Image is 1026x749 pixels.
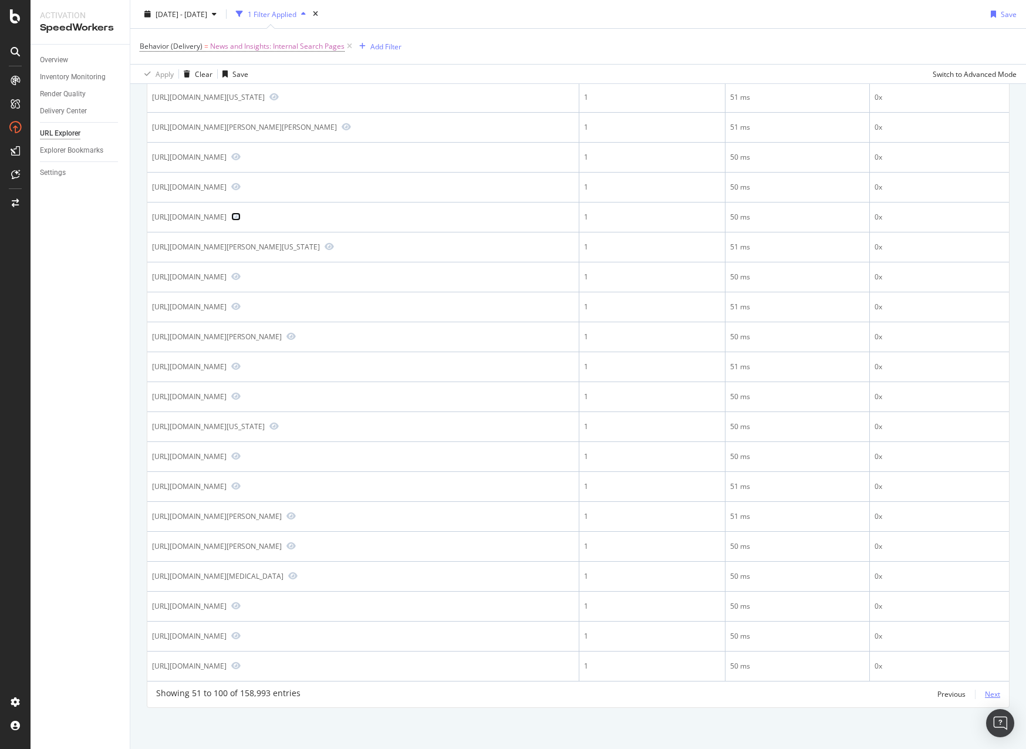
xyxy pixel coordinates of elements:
[310,8,320,20] div: times
[40,127,80,140] div: URL Explorer
[40,21,120,35] div: SpeedWorkers
[152,302,227,312] div: [URL][DOMAIN_NAME]
[584,541,720,552] div: 1
[210,38,345,55] span: News and Insights: Internal Search Pages
[730,481,865,492] div: 51 ms
[730,392,865,402] div: 50 ms
[231,183,241,191] a: Preview https://www.realtor.com/news/search/?q=how+to+find+the+amount+that+I+will+pay+for+purchas...
[231,212,241,221] a: Preview https://www.realtor.com/news/search/?q=rough+cost+for+hazard+insurance+for+reno&size=n_50_n
[286,512,296,520] a: Preview https://www.realtor.com/news/search/?q=land+for+sale+in+Morgan+Hill&size=n_50_n
[730,272,865,282] div: 50 ms
[152,511,282,521] div: [URL][DOMAIN_NAME][PERSON_NAME]
[730,302,865,312] div: 51 ms
[231,302,241,311] a: Preview https://www.realtor.com/news/search/?q=beacon+49&size=n_50_n
[40,105,87,117] div: Delivery Center
[195,69,212,79] div: Clear
[875,332,1004,342] div: 0x
[156,9,207,19] span: [DATE] - [DATE]
[986,5,1017,23] button: Save
[269,93,279,101] a: Preview https://www.realtor.com/news/search/?q=nevada+tax+i&size=n_50_n
[152,152,227,162] div: [URL][DOMAIN_NAME]
[231,602,241,610] a: Preview https://www.realtor.com/news/search/?q=credit+unions+in+healdsburg&size=n_50_n
[152,571,283,581] div: [URL][DOMAIN_NAME][MEDICAL_DATA]
[730,362,865,372] div: 51 ms
[152,451,227,461] div: [URL][DOMAIN_NAME]
[152,631,227,641] div: [URL][DOMAIN_NAME]
[584,661,720,672] div: 1
[986,709,1014,737] div: Open Intercom Messenger
[40,167,122,179] a: Settings
[875,421,1004,432] div: 0x
[875,302,1004,312] div: 0x
[730,332,865,342] div: 50 ms
[152,541,282,551] div: [URL][DOMAIN_NAME][PERSON_NAME]
[231,452,241,460] a: Preview https://www.realtor.com/news/search/?q=lake+huran+fremont&size=n_50_n
[730,631,865,642] div: 50 ms
[584,631,720,642] div: 1
[286,542,296,550] a: Preview https://www.realtor.com/news/search/?q=steffan+crooks&size=n_50_n
[875,182,1004,193] div: 0x
[152,242,320,252] div: [URL][DOMAIN_NAME][PERSON_NAME][US_STATE]
[584,272,720,282] div: 1
[584,92,720,103] div: 1
[231,392,241,400] a: Preview https://www.realtor.com/news/search/?q=is+thetr+a+liver+re&size=n_50_n
[875,242,1004,252] div: 0x
[286,332,296,340] a: Preview https://www.realtor.com/news/search/?q=YOLANDA+BRO&size=n_50_n
[204,41,208,51] span: =
[584,451,720,462] div: 1
[156,69,174,79] div: Apply
[140,5,221,23] button: [DATE] - [DATE]
[152,362,227,372] div: [URL][DOMAIN_NAME]
[584,481,720,492] div: 1
[584,152,720,163] div: 1
[40,144,122,157] a: Explorer Bookmarks
[325,242,334,251] a: Preview https://www.realtor.com/news/search/?q=196+harrison+nebraska&size=n_50_n
[152,481,227,491] div: [URL][DOMAIN_NAME]
[231,153,241,161] a: Preview https://www.realtor.com/news/search/?q=who+voices+dr+strange+in+your+friendly+neighborhoo...
[218,65,248,83] button: Save
[985,687,1000,701] button: Next
[152,122,337,132] div: [URL][DOMAIN_NAME][PERSON_NAME][PERSON_NAME]
[156,687,301,701] div: Showing 51 to 100 of 158,993 entries
[584,122,720,133] div: 1
[933,69,1017,79] div: Switch to Advanced Mode
[152,601,227,611] div: [URL][DOMAIN_NAME]
[40,71,122,83] a: Inventory Monitoring
[730,242,865,252] div: 51 ms
[730,212,865,222] div: 50 ms
[152,182,227,192] div: [URL][DOMAIN_NAME]
[342,123,351,131] a: Preview https://www.realtor.com/news/search/?q=dawn+moehl+msn&size=n_50_n
[40,167,66,179] div: Settings
[730,451,865,462] div: 50 ms
[875,481,1004,492] div: 0x
[584,392,720,402] div: 1
[875,631,1004,642] div: 0x
[140,41,203,51] span: Behavior (Delivery)
[231,482,241,490] a: Preview https://www.realtor.com/news/search/?q=homes+for+sale+with+private+suites&size=n_50_n
[152,332,282,342] div: [URL][DOMAIN_NAME][PERSON_NAME]
[231,662,241,670] a: Preview https://www.realtor.com/news/search/?q=dendronva+luc&size=n_50_n
[40,88,122,100] a: Render Quality
[730,661,865,672] div: 50 ms
[40,105,122,117] a: Delivery Center
[875,571,1004,582] div: 0x
[40,71,106,83] div: Inventory Monitoring
[730,601,865,612] div: 50 ms
[40,54,68,66] div: Overview
[152,421,265,431] div: [URL][DOMAIN_NAME][US_STATE]
[232,69,248,79] div: Save
[875,272,1004,282] div: 0x
[355,39,401,53] button: Add Filter
[40,9,120,21] div: Activation
[875,601,1004,612] div: 0x
[40,127,122,140] a: URL Explorer
[584,571,720,582] div: 1
[875,541,1004,552] div: 0x
[40,144,103,157] div: Explorer Bookmarks
[928,65,1017,83] button: Switch to Advanced Mode
[584,362,720,372] div: 1
[269,422,279,430] a: Preview https://www.realtor.com/news/search/?q=when+will+the+next+total+solar+eclipse+happen+in+g...
[248,9,296,19] div: 1 Filter Applied
[231,272,241,281] a: Preview https://www.realtor.com/news/search/?q=1812+lakerise+overlook&size=n_50_n
[875,212,1004,222] div: 0x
